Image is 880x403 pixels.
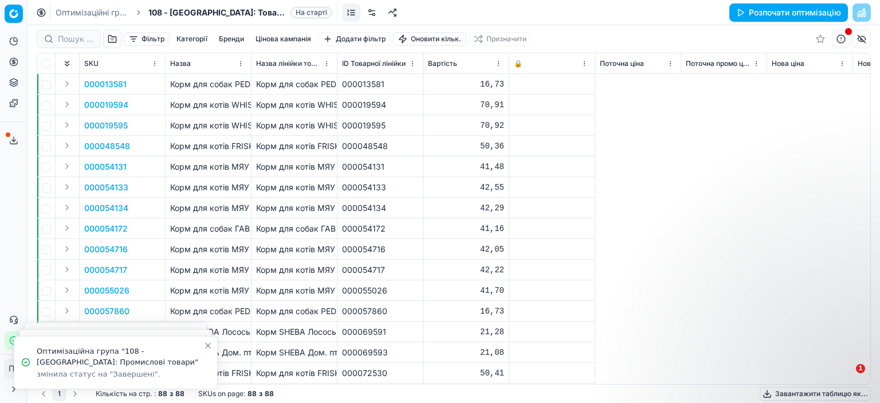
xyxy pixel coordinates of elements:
p: Корм для собак PEDIGREE вологий, яловичина-ягня в [GEOGRAPHIC_DATA] / 100г [170,79,246,90]
p: Корм для котів МЯУ сухий, хрустка курятина / 300г [170,285,246,296]
p: Корм SHEBA Лосось в [GEOGRAPHIC_DATA] / 85г [170,326,246,338]
button: Бренди [214,32,249,46]
button: Expand [60,159,74,173]
button: Expand [60,77,74,91]
button: Категорії [172,32,212,46]
button: Додати фільтр [318,32,391,46]
div: 41,70 [428,285,504,296]
button: ПВ [5,359,23,378]
div: Корм для котів МЯУ сухий, хрустка курятина / 300г [256,285,332,296]
button: Expand [60,97,74,111]
button: Призначити [469,32,532,46]
button: 000048548 [84,140,130,152]
span: SKUs on page : [198,389,245,398]
div: 21,08 [428,347,504,358]
span: Назва [170,59,191,68]
div: Корм для собак ГАВ сухий, м'ясне асорті / 500г [256,223,332,234]
div: 000048548 [342,140,418,152]
nav: breadcrumb [56,7,332,18]
p: Корм для котів МЯУ сухий, ніжний кролик / 300г [170,264,246,276]
button: Expand [60,263,74,276]
button: Фільтр [124,32,170,46]
div: Корм для котів МЯУ сухий, ніжний кролик / 300г [256,264,332,276]
div: Корм для котів WHISKAS 1+ сухий, яловичина / 300г [256,120,332,131]
button: Оновити кільк. [393,32,466,46]
button: Expand [60,221,74,235]
span: ID Товарної лінійки [342,59,406,68]
button: 000054172 [84,223,128,234]
div: 42,29 [428,202,504,214]
span: SKU [84,59,99,68]
div: 000054133 [342,182,418,193]
div: 41,16 [428,223,504,234]
button: Expand [60,139,74,152]
strong: з [170,389,173,398]
button: Розпочати оптимізацію [729,3,848,22]
button: 1 [53,387,66,401]
button: 000019594 [84,99,128,111]
a: Оптимізаційні групи [56,7,129,18]
div: 000054172 [342,223,418,234]
p: Корм для котів МЯУ сухий, смачне м'ясце / 300г [170,244,246,255]
div: 41,48 [428,161,504,173]
div: Корм для собак PEDIGREE вологий, курка-овочі в соусі / 100г [256,306,332,317]
span: Кількість на стр. [96,389,152,398]
p: 000054133 [84,182,128,193]
div: Корм для котів FRISKIES Sterilised з лососем та овочами, сухий / 270г [256,367,332,379]
input: Пошук по SKU або назві [58,33,93,45]
strong: 88 [175,389,184,398]
div: : [96,389,184,398]
button: Цінова кампанія [251,32,316,46]
button: 000057860 [84,306,129,317]
div: 000013581 [342,79,418,90]
strong: 88 [247,389,257,398]
div: 000019595 [342,120,418,131]
button: 000054134 [84,202,128,214]
span: 108 - [GEOGRAPHIC_DATA]: Товари для тварин [148,7,286,18]
button: Go to previous page [37,387,50,401]
span: Нова ціна [772,59,804,68]
div: 70,92 [428,120,504,131]
button: Expand [60,283,74,297]
button: Expand [60,118,74,132]
button: Expand [60,304,74,318]
div: 42,05 [428,244,504,255]
button: 000054716 [84,244,128,255]
p: Корм для собак ГАВ сухий, м'ясне асорті / 500г [170,223,246,234]
div: 000072530 [342,367,418,379]
span: Вартість [428,59,457,68]
p: Корм SHEBA Дом. птиця в [GEOGRAPHIC_DATA] / 85г [170,347,246,358]
button: Go to next page [68,387,82,401]
span: 🔒 [514,59,522,68]
button: 000054131 [84,161,127,173]
div: Корм для котів МЯУ вологий, кролик в соусі ж/б / 415г [256,161,332,173]
div: Корм для котів FRISKIES Indoor сухий / 270г [256,140,332,152]
div: Оптимізаційна група "108 - [GEOGRAPHIC_DATA]: Промислові товари" [37,346,203,368]
p: Корм для котів FRISKIES Indoor сухий / 270г [170,140,246,152]
div: 50,36 [428,140,504,152]
div: 42,55 [428,182,504,193]
span: Поточна промо ціна [686,59,751,68]
div: 21,28 [428,326,504,338]
div: Корм для котів МЯУ сухий, смачне м'ясце / 300г [256,244,332,255]
div: 000055026 [342,285,418,296]
span: ПВ [5,360,22,377]
div: 000019594 [342,99,418,111]
span: Поточна ціна [600,59,644,68]
div: 000054131 [342,161,418,173]
div: 50,41 [428,367,504,379]
p: Корм для котів МЯУ вологий, курка в соусі ж/б / 415г [170,182,246,193]
div: Корм для котів МЯУ вологий, курка в соусі ж/б / 415г [256,182,332,193]
button: 000019595 [84,120,128,131]
div: 16,73 [428,79,504,90]
span: 1 [856,364,865,373]
button: Expand all [60,57,74,71]
div: 000069591 [342,326,418,338]
button: Expand [60,242,74,256]
span: На старті [290,7,332,18]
